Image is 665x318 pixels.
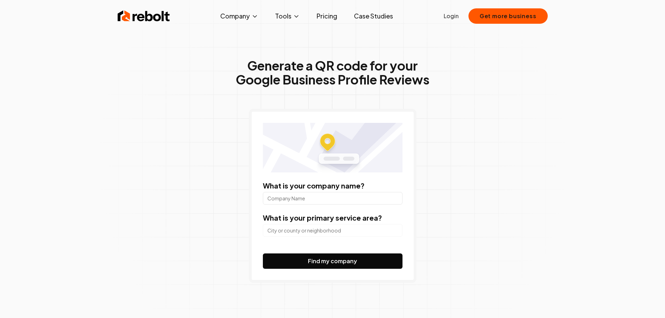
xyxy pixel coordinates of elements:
[468,8,548,24] button: Get more business
[263,253,402,269] button: Find my company
[269,9,305,23] button: Tools
[236,59,429,87] h1: Generate a QR code for your Google Business Profile Reviews
[215,9,264,23] button: Company
[118,9,170,23] img: Rebolt Logo
[263,123,402,172] img: Location map
[348,9,399,23] a: Case Studies
[263,192,402,205] input: Company Name
[444,12,459,20] a: Login
[263,213,382,222] label: What is your primary service area?
[263,224,402,237] input: City or county or neighborhood
[263,181,364,190] label: What is your company name?
[311,9,343,23] a: Pricing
